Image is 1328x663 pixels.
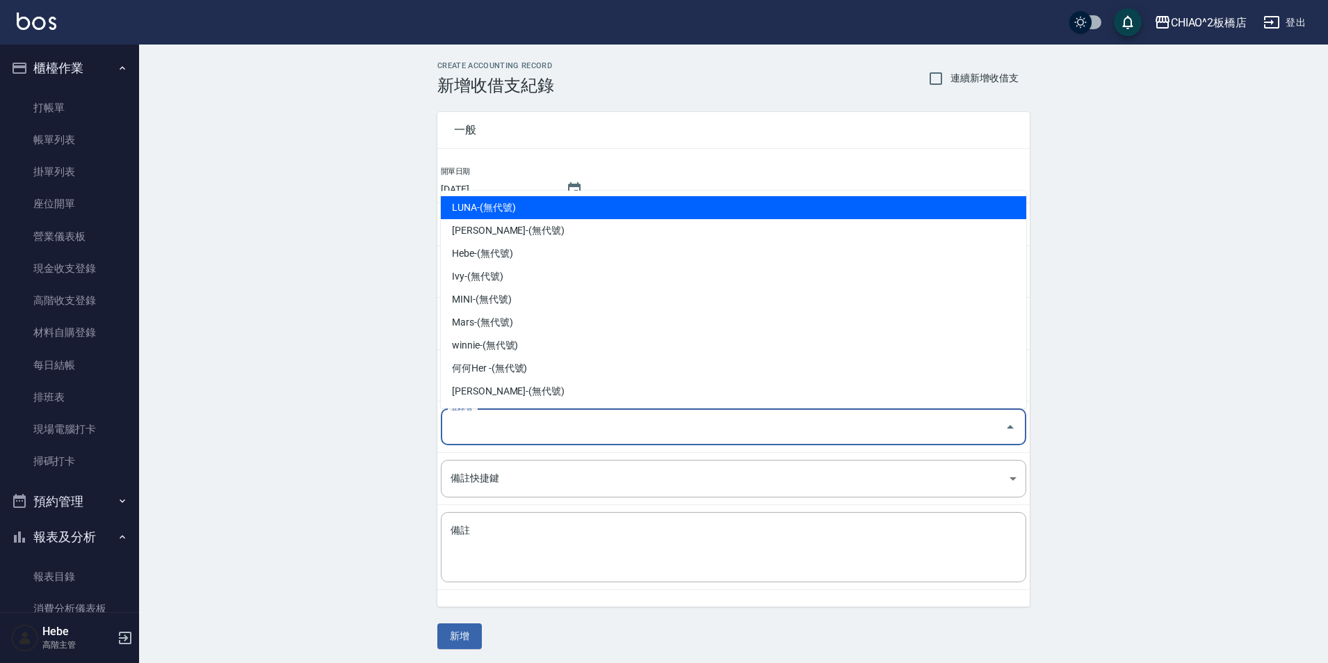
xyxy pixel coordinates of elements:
[6,413,133,445] a: 現場電腦打卡
[6,253,133,285] a: 現金收支登錄
[441,196,1026,219] li: LUNA-(無代號)
[6,593,133,625] a: 消費分析儀表板
[6,188,133,220] a: 座位開單
[17,13,56,30] img: Logo
[1171,14,1247,31] div: CHIAO^2板橋店
[1258,10,1311,35] button: 登出
[441,166,470,177] label: 開單日期
[441,178,552,201] input: YYYY/MM/DD
[6,519,133,555] button: 報表及分析
[950,71,1019,86] span: 連續新增收借支
[1149,8,1253,37] button: CHIAO^2板橋店
[6,156,133,188] a: 掛單列表
[6,561,133,593] a: 報表目錄
[441,311,1026,334] li: Mars-(無代號)
[6,285,133,317] a: 高階收支登錄
[441,380,1026,403] li: [PERSON_NAME]-(無代號)
[1114,8,1142,36] button: save
[999,416,1021,438] button: Close
[558,173,591,207] button: Choose date, selected date is 2025-09-16
[441,334,1026,357] li: winnie-(無代號)
[11,624,39,652] img: Person
[6,484,133,520] button: 預約管理
[437,61,554,70] h2: CREATE ACCOUNTING RECORD
[6,445,133,477] a: 掃碼打卡
[441,242,1026,265] li: Hebe-(無代號)
[441,288,1026,311] li: MINI-(無代號)
[6,221,133,253] a: 營業儀表板
[42,625,113,639] h5: Hebe
[437,623,482,649] button: 新增
[6,317,133,349] a: 材料自購登錄
[6,92,133,124] a: 打帳單
[441,219,1026,242] li: [PERSON_NAME]-(無代號)
[454,123,1013,137] span: 一般
[441,357,1026,380] li: 何何Her -(無代號)
[6,50,133,86] button: 櫃檯作業
[6,124,133,156] a: 帳單列表
[6,349,133,381] a: 每日結帳
[42,639,113,651] p: 高階主管
[6,381,133,413] a: 排班表
[441,265,1026,288] li: Ivy-(無代號)
[437,76,554,95] h3: 新增收借支紀錄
